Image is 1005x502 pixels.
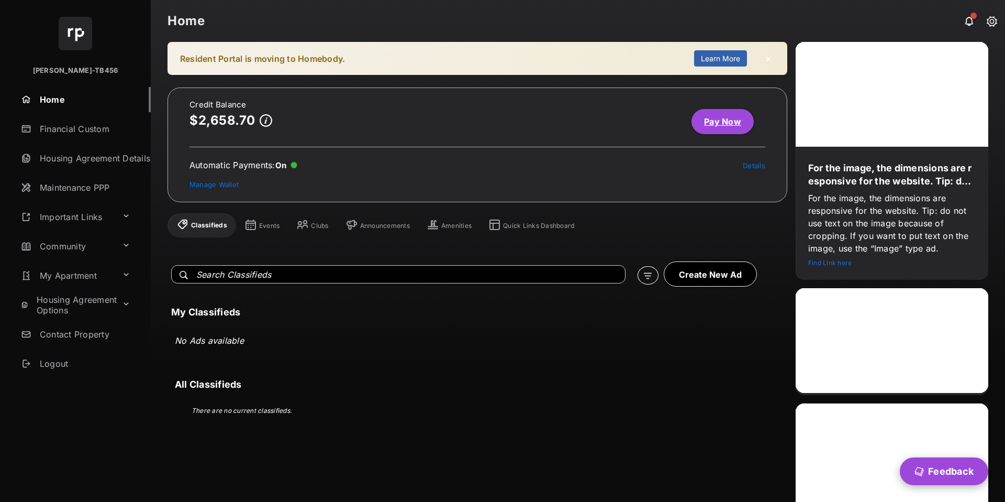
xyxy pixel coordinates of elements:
a: Financial Custom [17,116,151,141]
p: No Ads available [175,334,244,347]
a: Details [743,161,765,170]
img: 685bfc39553189.20935553197.png [796,288,988,393]
div: There are no current classifieds. [175,398,780,423]
img: svg+xml;base64,PHN2ZyB4bWxucz0iaHR0cDovL3d3dy53My5vcmcvMjAwMC9zdmciIHdpZHRoPSI2NCIgaGVpZ2h0PSI2NC... [59,17,92,50]
a: Home [17,87,151,112]
div: Automatic Payments : [189,160,297,170]
div: Clubs [311,222,328,230]
div: Classifieds [191,221,227,230]
label: Search Classifieds [196,269,271,280]
div: All Classifieds [175,379,780,390]
img: 685bfb91a5a138.32273325648.jpg [796,42,988,147]
a: Important Links [17,204,118,230]
a: Classifieds [176,218,227,233]
a: Events [244,219,280,233]
p: $2,658.70 [189,113,255,127]
a: Clubs [296,219,328,233]
div: Amenities [441,222,472,230]
div: Announcements [360,222,410,230]
span: Resident Portal is moving to Homebody. [180,53,345,64]
a: Housing Agreement Details [17,146,151,171]
strong: Home [167,15,205,27]
a: My Apartment [17,263,118,288]
div: Events [259,222,280,230]
span: On [275,160,287,170]
a: Manage Wallet [189,180,239,189]
button: Dismiss Homebody banner [762,52,775,66]
a: Maintenance PPP [17,175,151,200]
p: [PERSON_NAME]-TB456 [33,66,118,76]
h2: Credit Balance [189,101,272,109]
div: For the image, the dimensions are responsive for the website. Tip: do not use text on the image b... [808,192,976,255]
a: Announcements [345,219,410,233]
button: Learn More [694,50,747,67]
div: For the image, the dimensions are responsive for the website. Tip: do not use text on the image beca [808,161,976,188]
a: Contact Property [17,322,151,347]
a: Community [17,234,118,259]
a: Quick Links Dashboard [488,219,574,233]
button: Create New Ad [664,261,757,287]
div: Quick Links Dashboard [503,222,574,230]
a: Find Link here [808,259,852,267]
a: Logout [17,351,151,376]
button: Feedback [900,457,988,485]
a: Amenities [427,219,472,233]
div: My Classifieds [171,307,774,318]
a: Housing Agreement Options [17,292,118,318]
